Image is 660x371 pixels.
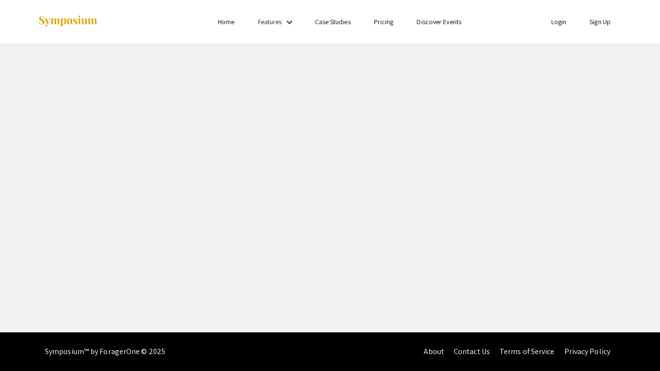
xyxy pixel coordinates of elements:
a: Case Studies [315,17,351,26]
a: Login [551,17,567,26]
a: Contact Us [454,346,490,357]
mat-icon: Expand Features list [284,16,295,28]
div: Symposium™ by ForagerOne © 2025 [45,332,165,371]
img: Symposium by ForagerOne [38,15,98,28]
a: Pricing [374,17,394,26]
a: Features [258,17,282,26]
a: Home [218,17,234,26]
a: Privacy Policy [564,346,610,357]
a: Discover Events [416,17,461,26]
a: About [424,346,444,357]
a: Terms of Service [500,346,555,357]
a: Sign Up [589,17,611,26]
